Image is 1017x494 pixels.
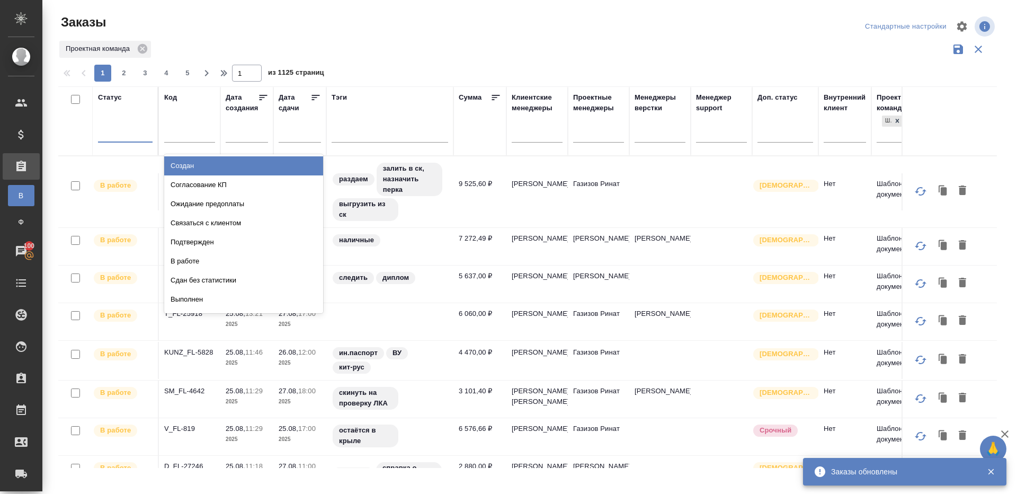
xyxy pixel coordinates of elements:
[908,308,933,334] button: Обновить
[453,342,506,379] td: 4 470,00 ₽
[13,217,29,227] span: Ф
[226,92,258,113] div: Дата создания
[115,65,132,82] button: 2
[8,185,34,206] a: В
[298,348,316,356] p: 12:00
[953,389,971,409] button: Удалить
[824,271,866,281] p: Нет
[339,348,378,358] p: ин.паспорт
[226,310,245,317] p: 25.08,
[459,92,481,103] div: Сумма
[760,180,813,191] p: [DEMOGRAPHIC_DATA]
[760,235,813,245] p: [DEMOGRAPHIC_DATA]
[93,386,153,400] div: Выставляет ПМ после принятия заказа от КМа
[339,272,368,283] p: следить
[164,309,323,328] div: Завершен
[635,308,685,319] p: [PERSON_NAME]
[933,389,953,409] button: Клонировать
[339,425,392,446] p: остаётся в крыле
[573,92,624,113] div: Проектные менеджеры
[58,14,106,31] span: Заказы
[953,311,971,331] button: Удалить
[908,271,933,296] button: Обновить
[953,426,971,446] button: Удалить
[568,342,629,379] td: Газизов Ринат
[752,308,813,323] div: Выставляется автоматически для первых 3 заказов нового контактного лица. Особое внимание
[953,236,971,256] button: Удалить
[908,347,933,373] button: Обновить
[13,190,29,201] span: В
[279,348,298,356] p: 26.08,
[953,181,971,201] button: Удалить
[568,266,629,303] td: [PERSON_NAME]
[933,181,953,201] button: Клонировать
[279,319,321,330] p: 2025
[871,266,933,303] td: Шаблонные документы
[824,179,866,189] p: Нет
[760,387,813,398] p: [DEMOGRAPHIC_DATA]
[760,349,813,359] p: [DEMOGRAPHIC_DATA]
[245,462,263,470] p: 11:18
[871,303,933,340] td: Шаблонные документы
[179,68,196,78] span: 5
[453,418,506,455] td: 6 576,66 ₽
[383,163,436,195] p: залить в ск, назначить перка
[568,228,629,265] td: [PERSON_NAME]
[908,233,933,259] button: Обновить
[332,92,347,103] div: Тэги
[245,348,263,356] p: 11:46
[332,233,448,248] div: наличные
[226,425,245,433] p: 25.08,
[93,271,153,285] div: Выставляет ПМ после принятия заказа от КМа
[226,434,268,445] p: 2025
[226,319,268,330] p: 2025
[908,424,933,449] button: Обновить
[164,92,177,103] div: Код
[506,228,568,265] td: [PERSON_NAME]
[100,272,131,283] p: В работе
[824,308,866,319] p: Нет
[568,303,629,340] td: Газизов Ринат
[268,66,324,82] span: из 1125 страниц
[226,462,245,470] p: 25.08,
[339,468,368,479] p: следить
[824,92,866,113] div: Внутренний клиент
[980,467,1002,477] button: Закрыть
[226,387,245,395] p: 25.08,
[760,463,813,473] p: [DEMOGRAPHIC_DATA]
[93,424,153,438] div: Выставляет ПМ после принятия заказа от КМа
[453,266,506,303] td: 5 637,00 ₽
[568,418,629,455] td: Газизов Ринат
[948,39,968,59] button: Сохранить фильтры
[877,92,927,113] div: Проектная команда
[332,162,448,222] div: раздаем, залить в ск, назначить перка, выгрузить из ск
[279,92,310,113] div: Дата сдачи
[164,195,323,214] div: Ожидание предоплаты
[93,347,153,361] div: Выставляет ПМ после принятия заказа от КМа
[975,16,997,37] span: Посмотреть информацию
[871,173,933,210] td: Шаблонные документы
[568,381,629,418] td: Газизов Ринат
[66,43,133,54] p: Проектная команда
[933,236,953,256] button: Клонировать
[279,396,321,407] p: 2025
[568,456,629,493] td: [PERSON_NAME]
[506,381,568,418] td: [PERSON_NAME], [PERSON_NAME]
[339,174,368,184] p: раздаем
[933,350,953,370] button: Клонировать
[164,290,323,309] div: Выполнен
[871,456,933,493] td: Шаблонные документы
[339,362,364,373] p: кит-рус
[752,233,813,248] div: Выставляется автоматически для первых 3 заказов нового контактного лица. Особое внимание
[752,347,813,361] div: Выставляется автоматически для первых 3 заказов нового контактного лица. Особое внимание
[984,438,1002,460] span: 🙏
[226,348,245,356] p: 25.08,
[862,19,949,35] div: split button
[757,92,798,103] div: Доп. статус
[279,462,298,470] p: 27.08,
[871,228,933,265] td: Шаблонные документы
[164,347,215,358] p: KUNZ_FL-5828
[752,271,813,285] div: Выставляется автоматически для первых 3 заказов нового контактного лица. Особое внимание
[760,310,813,321] p: [DEMOGRAPHIC_DATA]
[245,310,263,317] p: 13:21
